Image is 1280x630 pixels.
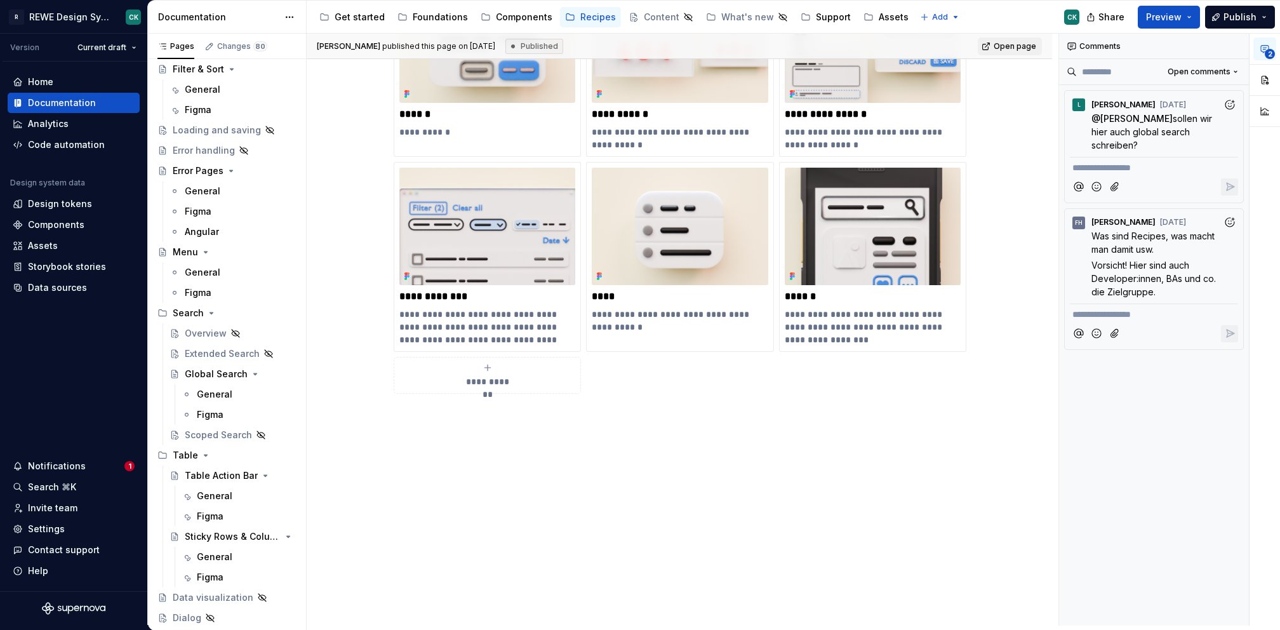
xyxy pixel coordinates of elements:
[8,561,140,581] button: Help
[185,469,258,482] div: Table Action Bar
[164,201,301,222] a: Figma
[152,303,301,323] div: Search
[164,262,301,283] a: General
[152,608,301,628] a: Dialog
[644,11,679,23] div: Content
[28,260,106,273] div: Storybook stories
[1221,178,1238,196] button: Reply
[185,83,220,96] div: General
[28,565,48,577] div: Help
[164,100,301,120] a: Figma
[1091,231,1217,255] span: Was sind Recipes, was macht man damit usw.
[816,11,851,23] div: Support
[164,222,301,242] a: Angular
[173,144,235,157] div: Error handling
[314,7,390,27] a: Get started
[164,79,301,100] a: General
[314,4,914,30] div: Page tree
[197,408,223,421] div: Figma
[317,41,380,51] span: [PERSON_NAME]
[164,344,301,364] a: Extended Search
[8,278,140,298] a: Data sources
[1070,178,1087,196] button: Mention someone
[152,59,301,79] a: Filter & Sort
[72,39,142,57] button: Current draft
[1162,63,1244,81] button: Open comments
[879,11,909,23] div: Assets
[157,41,194,51] div: Pages
[3,3,145,30] button: RREWE Design SystemCK
[8,540,140,560] button: Contact support
[1075,218,1083,228] div: FH
[1067,12,1077,22] div: CK
[28,239,58,252] div: Assets
[580,11,616,23] div: Recipes
[1107,178,1124,196] button: Attach files
[1221,96,1238,113] button: Add reaction
[785,168,961,285] img: 33827a69-0a57-4b4a-b9cb-2c1711495992.png
[8,215,140,235] a: Components
[1077,100,1081,110] div: L
[28,502,77,514] div: Invite team
[164,283,301,303] a: Figma
[335,11,385,23] div: Get started
[217,41,267,51] div: Changes
[8,456,140,476] button: Notifications1
[8,519,140,539] a: Settings
[8,93,140,113] a: Documentation
[560,7,621,27] a: Recipes
[173,246,198,258] div: Menu
[173,612,201,624] div: Dialog
[858,7,914,27] a: Assets
[721,11,774,23] div: What's new
[1091,100,1156,110] span: [PERSON_NAME]
[28,138,105,151] div: Code automation
[177,547,301,567] a: General
[152,161,301,181] a: Error Pages
[164,323,301,344] a: Overview
[8,498,140,518] a: Invite team
[1059,34,1249,59] div: Comments
[164,425,301,445] a: Scoped Search
[796,7,856,27] a: Support
[8,477,140,497] button: Search ⌘K
[152,140,301,161] a: Error handling
[932,12,948,22] span: Add
[173,591,253,604] div: Data visualization
[28,481,76,493] div: Search ⌘K
[496,11,552,23] div: Components
[1138,6,1200,29] button: Preview
[177,486,301,506] a: General
[9,10,24,25] div: R
[185,429,252,441] div: Scoped Search
[173,164,223,177] div: Error Pages
[164,181,301,201] a: General
[152,120,301,140] a: Loading and saving
[1091,217,1156,227] span: [PERSON_NAME]
[701,7,793,27] a: What's new
[1265,49,1275,59] span: 2
[10,43,39,53] div: Version
[8,114,140,134] a: Analytics
[185,185,220,198] div: General
[1221,325,1238,342] button: Reply
[177,506,301,526] a: Figma
[1088,178,1105,196] button: Add emoji
[1146,11,1182,23] span: Preview
[623,7,698,27] a: Content
[1070,157,1238,175] div: Composer editor
[42,602,105,615] a: Supernova Logo
[28,523,65,535] div: Settings
[1107,325,1124,342] button: Attach files
[1091,260,1218,297] span: Vorsicht! Hier sind auch Developer:innen, BAs und co. die Zielgruppe.
[28,97,96,109] div: Documentation
[197,388,232,401] div: General
[28,198,92,210] div: Design tokens
[505,39,563,54] div: Published
[1091,113,1173,124] span: @
[177,567,301,587] a: Figma
[124,461,135,471] span: 1
[158,11,278,23] div: Documentation
[1223,11,1257,23] span: Publish
[392,7,473,27] a: Foundations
